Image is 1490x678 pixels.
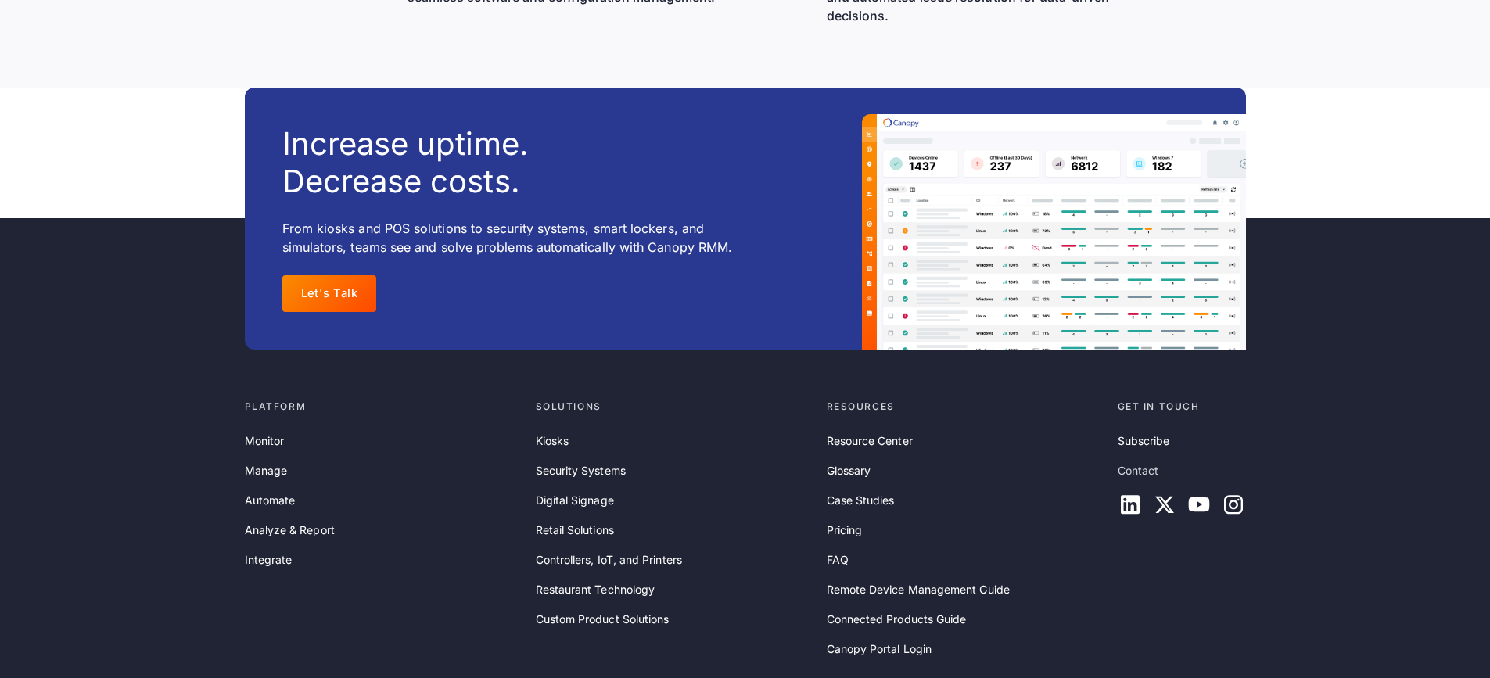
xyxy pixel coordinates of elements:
div: Solutions [536,400,814,414]
a: Kiosks [536,432,569,450]
div: Resources [827,400,1105,414]
a: Custom Product Solutions [536,611,670,628]
a: Automate [245,492,296,509]
a: Glossary [827,462,871,479]
p: From kiosks and POS solutions to security systems, smart lockers, and simulators, teams see and s... [282,219,763,256]
a: Case Studies [827,492,895,509]
a: Manage [245,462,287,479]
div: Get in touch [1118,400,1246,414]
a: Restaurant Technology [536,581,655,598]
a: Canopy Portal Login [827,640,932,658]
a: Digital Signage [536,492,614,509]
a: Subscribe [1118,432,1170,450]
a: FAQ [827,551,849,569]
a: Security Systems [536,462,626,479]
a: Resource Center [827,432,913,450]
a: Monitor [245,432,285,450]
a: Retail Solutions [536,522,614,539]
a: Let's Talk [282,275,377,312]
a: Controllers, IoT, and Printers [536,551,682,569]
a: Integrate [245,551,293,569]
img: A Canopy dashboard example [862,114,1246,350]
a: Connected Products Guide [827,611,967,628]
a: Pricing [827,522,863,539]
h3: Increase uptime. Decrease costs. [282,125,529,200]
div: Platform [245,400,523,414]
a: Analyze & Report [245,522,335,539]
a: Remote Device Management Guide [827,581,1010,598]
a: Contact [1118,462,1159,479]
